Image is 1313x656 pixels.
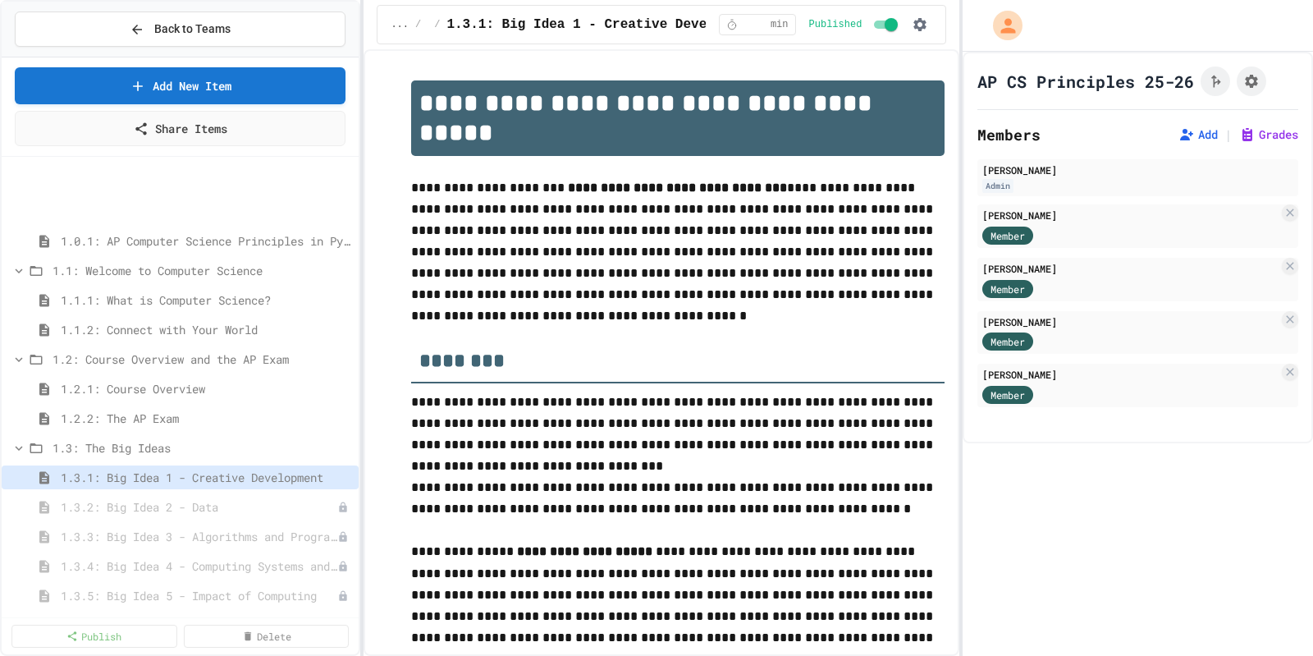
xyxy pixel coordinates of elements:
[982,163,1293,177] div: [PERSON_NAME]
[982,208,1279,222] div: [PERSON_NAME]
[415,18,421,31] span: /
[976,7,1027,44] div: My Account
[990,228,1025,243] span: Member
[61,557,337,575] span: 1.3.4: Big Idea 4 - Computing Systems and Networks
[15,111,345,146] a: Share Items
[154,21,231,38] span: Back to Teams
[61,380,352,397] span: 1.2.1: Course Overview
[990,282,1025,296] span: Member
[61,321,352,338] span: 1.1.2: Connect with Your World
[809,18,862,31] span: Published
[1177,519,1297,589] iframe: chat widget
[53,351,352,368] span: 1.2: Course Overview and the AP Exam
[391,18,409,31] span: ...
[337,590,349,602] div: Unpublished
[1244,590,1297,640] iframe: chat widget
[1178,126,1218,143] button: Add
[982,314,1279,329] div: [PERSON_NAME]
[1201,67,1230,96] button: Click to see fork details
[61,232,352,250] span: 1.0.1: AP Computer Science Principles in Python Course Syllabus
[61,469,352,486] span: 1.3.1: Big Idea 1 - Creative Development
[1237,67,1266,96] button: Assignment Settings
[53,262,352,279] span: 1.1: Welcome to Computer Science
[61,410,352,427] span: 1.2.2: The AP Exam
[15,11,345,47] button: Back to Teams
[990,334,1025,349] span: Member
[771,18,789,31] span: min
[977,70,1194,93] h1: AP CS Principles 25-26
[61,291,352,309] span: 1.1.1: What is Computer Science?
[11,625,177,648] a: Publish
[982,179,1013,193] div: Admin
[990,388,1025,402] span: Member
[53,439,352,456] span: 1.3: The Big Ideas
[61,528,337,545] span: 1.3.3: Big Idea 3 - Algorithms and Programming
[337,502,349,513] div: Unpublished
[1239,126,1298,143] button: Grades
[61,587,337,604] span: 1.3.5: Big Idea 5 - Impact of Computing
[61,498,337,516] span: 1.3.2: Big Idea 2 - Data
[982,261,1279,276] div: [PERSON_NAME]
[1224,125,1233,145] span: |
[337,531,349,543] div: Unpublished
[184,625,350,648] a: Delete
[982,367,1279,382] div: [PERSON_NAME]
[15,67,345,104] a: Add New Item
[446,15,762,34] span: 1.3.1: Big Idea 1 - Creative Development
[977,123,1041,146] h2: Members
[337,561,349,572] div: Unpublished
[434,18,440,31] span: /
